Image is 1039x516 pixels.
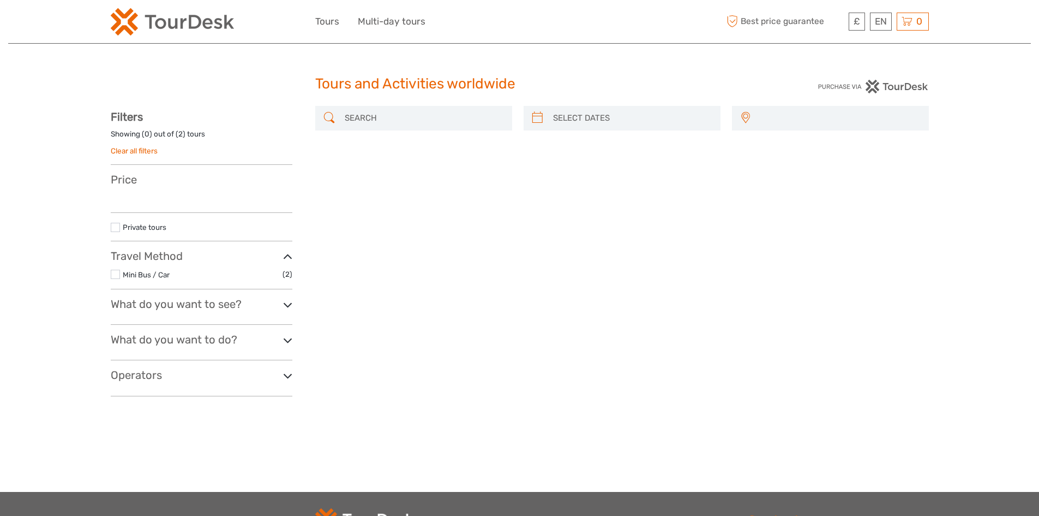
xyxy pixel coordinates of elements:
input: SELECT DATES [549,109,715,128]
label: 2 [178,129,183,139]
label: 0 [145,129,149,139]
div: Showing ( ) out of ( ) tours [111,129,292,146]
input: SEARCH [340,109,507,128]
h3: What do you want to do? [111,333,292,346]
img: 2254-3441b4b5-4e5f-4d00-b396-31f1d84a6ebf_logo_small.png [111,8,234,35]
a: Private tours [123,223,166,232]
a: Tours [315,14,339,29]
span: Best price guarantee [724,13,846,31]
span: £ [854,16,860,27]
h3: Travel Method [111,250,292,263]
img: PurchaseViaTourDesk.png [818,80,928,93]
div: EN [870,13,892,31]
a: Clear all filters [111,146,158,155]
span: (2) [283,268,292,281]
strong: Filters [111,110,143,123]
span: 0 [915,16,924,27]
h3: Operators [111,369,292,382]
a: Mini Bus / Car [123,270,170,279]
h1: Tours and Activities worldwide [315,75,724,93]
a: Multi-day tours [358,14,425,29]
h3: What do you want to see? [111,298,292,311]
h3: Price [111,173,292,186]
